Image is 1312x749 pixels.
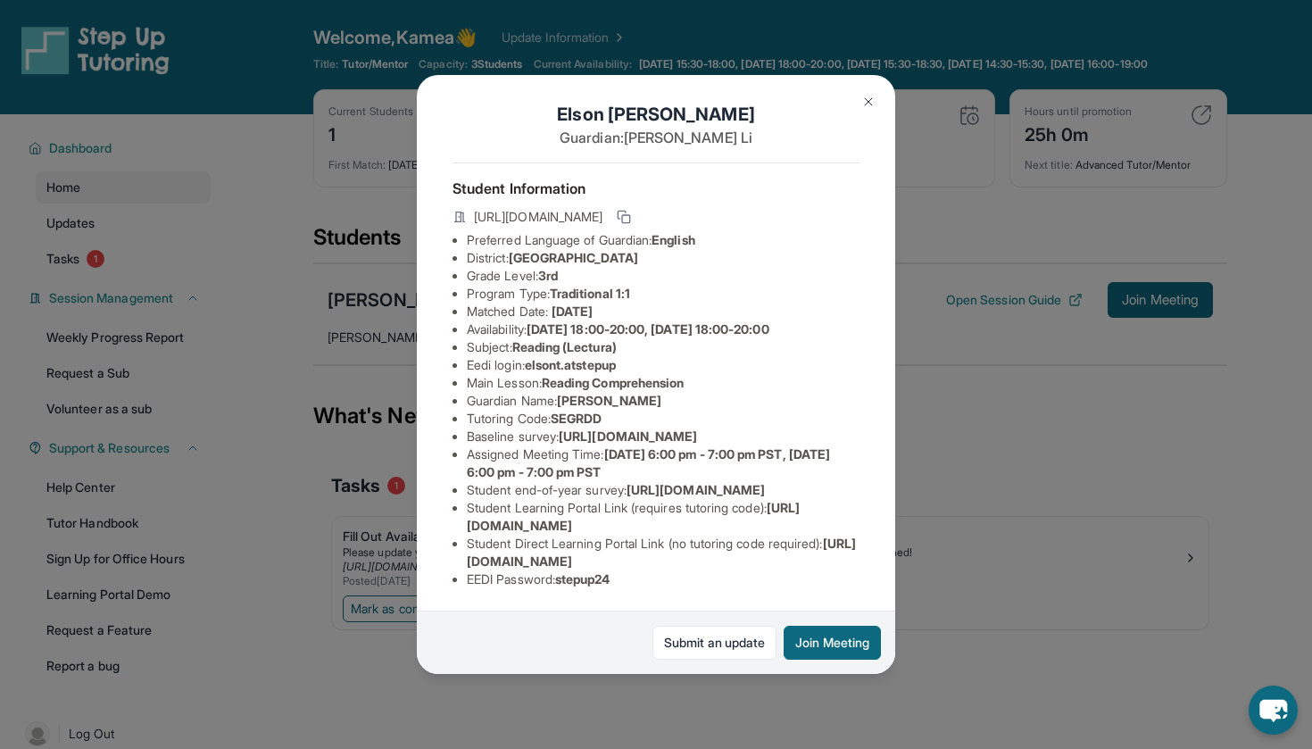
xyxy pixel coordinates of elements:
[467,249,859,267] li: District:
[555,571,610,587] span: stepup24
[509,250,638,265] span: [GEOGRAPHIC_DATA]
[550,286,630,301] span: Traditional 1:1
[467,535,859,570] li: Student Direct Learning Portal Link (no tutoring code required) :
[467,481,859,499] li: Student end-of-year survey :
[552,304,593,319] span: [DATE]
[652,232,695,247] span: English
[474,208,602,226] span: [URL][DOMAIN_NAME]
[453,102,859,127] h1: Elson [PERSON_NAME]
[467,231,859,249] li: Preferred Language of Guardian:
[467,445,859,481] li: Assigned Meeting Time :
[557,393,661,408] span: [PERSON_NAME]
[467,446,830,479] span: [DATE] 6:00 pm - 7:00 pm PST, [DATE] 6:00 pm - 7:00 pm PST
[559,429,697,444] span: [URL][DOMAIN_NAME]
[1249,686,1298,735] button: chat-button
[467,285,859,303] li: Program Type:
[467,570,859,588] li: EEDI Password :
[467,374,859,392] li: Main Lesson :
[467,428,859,445] li: Baseline survey :
[453,178,859,199] h4: Student Information
[467,410,859,428] li: Tutoring Code :
[542,375,684,390] span: Reading Comprehension
[784,626,881,660] button: Join Meeting
[861,95,876,109] img: Close Icon
[527,321,769,337] span: [DATE] 18:00-20:00, [DATE] 18:00-20:00
[525,357,616,372] span: elsont.atstepup
[467,338,859,356] li: Subject :
[467,392,859,410] li: Guardian Name :
[512,339,617,354] span: Reading (Lectura)
[613,206,635,228] button: Copy link
[627,482,765,497] span: [URL][DOMAIN_NAME]
[551,411,602,426] span: SEGRDD
[652,626,776,660] a: Submit an update
[453,127,859,148] p: Guardian: [PERSON_NAME] Li
[467,320,859,338] li: Availability:
[467,267,859,285] li: Grade Level:
[467,303,859,320] li: Matched Date:
[467,356,859,374] li: Eedi login :
[538,268,558,283] span: 3rd
[467,499,859,535] li: Student Learning Portal Link (requires tutoring code) :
